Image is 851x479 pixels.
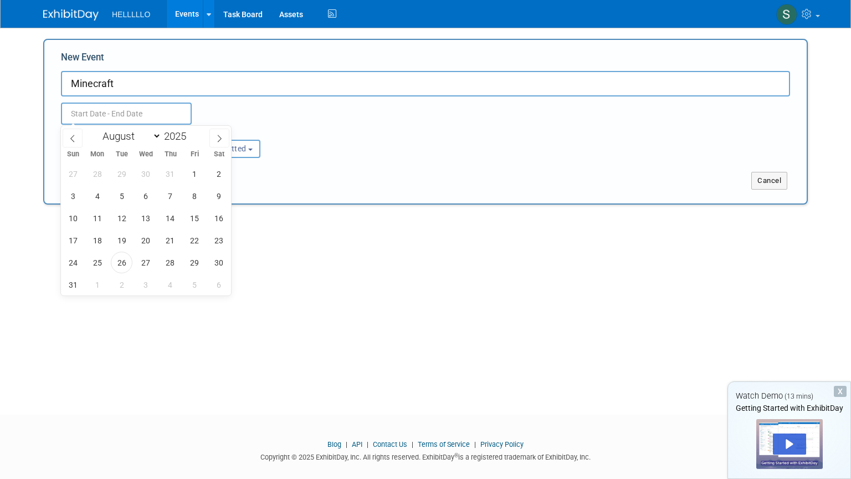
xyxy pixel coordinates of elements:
[373,440,407,449] a: Contact Us
[111,185,132,207] span: August 5, 2025
[364,440,371,449] span: |
[184,252,206,273] span: August 29, 2025
[785,393,813,400] span: (13 mins)
[62,185,84,207] span: August 3, 2025
[62,230,84,251] span: August 17, 2025
[160,274,181,295] span: September 4, 2025
[86,163,108,185] span: July 28, 2025
[160,163,181,185] span: July 31, 2025
[184,230,206,251] span: August 22, 2025
[207,151,232,158] span: Sat
[61,103,192,125] input: Start Date - End Date
[85,151,110,158] span: Mon
[62,274,84,295] span: August 31, 2025
[185,125,293,139] div: Participation:
[208,207,230,229] span: August 16, 2025
[98,129,161,143] select: Month
[834,386,847,397] div: Dismiss
[111,163,132,185] span: July 29, 2025
[161,130,194,142] input: Year
[208,252,230,273] span: August 30, 2025
[111,274,132,295] span: September 2, 2025
[160,207,181,229] span: August 14, 2025
[86,230,108,251] span: August 18, 2025
[62,163,84,185] span: July 27, 2025
[343,440,350,449] span: |
[111,230,132,251] span: August 19, 2025
[208,185,230,207] span: August 9, 2025
[208,274,230,295] span: September 6, 2025
[135,230,157,251] span: August 20, 2025
[160,230,181,251] span: August 21, 2025
[86,207,108,229] span: August 11, 2025
[86,252,108,273] span: August 25, 2025
[110,151,134,158] span: Tue
[86,274,108,295] span: September 1, 2025
[454,452,458,458] sup: ®
[776,4,797,25] img: SEbastian Rubio
[728,390,850,402] div: Watch Demo
[134,151,158,158] span: Wed
[111,252,132,273] span: August 26, 2025
[61,125,168,139] div: Attendance / Format:
[61,71,790,96] input: Name of Trade Show / Conference
[111,207,132,229] span: August 12, 2025
[184,185,206,207] span: August 8, 2025
[418,440,470,449] a: Terms of Service
[751,172,787,190] button: Cancel
[728,402,850,414] div: Getting Started with ExhibitDay
[135,274,157,295] span: September 3, 2025
[43,9,99,21] img: ExhibitDay
[183,151,207,158] span: Fri
[208,163,230,185] span: August 2, 2025
[409,440,416,449] span: |
[471,440,479,449] span: |
[135,207,157,229] span: August 13, 2025
[135,163,157,185] span: July 30, 2025
[160,252,181,273] span: August 28, 2025
[327,440,341,449] a: Blog
[480,440,524,449] a: Privacy Policy
[158,151,183,158] span: Thu
[112,10,150,19] span: HELLLLLO
[352,440,362,449] a: API
[184,274,206,295] span: September 5, 2025
[135,185,157,207] span: August 6, 2025
[62,252,84,273] span: August 24, 2025
[135,252,157,273] span: August 27, 2025
[61,51,104,68] label: New Event
[208,230,230,251] span: August 23, 2025
[62,207,84,229] span: August 10, 2025
[773,434,806,455] div: Play
[61,151,85,158] span: Sun
[160,185,181,207] span: August 7, 2025
[86,185,108,207] span: August 4, 2025
[184,207,206,229] span: August 15, 2025
[184,163,206,185] span: August 1, 2025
